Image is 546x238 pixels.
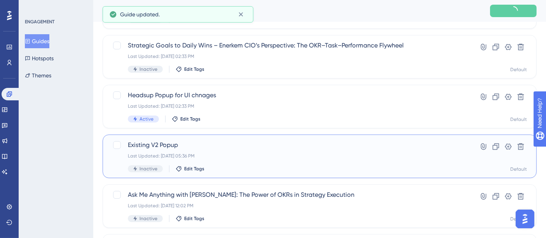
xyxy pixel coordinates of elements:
[140,116,154,122] span: Active
[140,215,157,222] span: Inactive
[25,68,51,82] button: Themes
[176,66,204,72] button: Edit Tags
[128,41,449,50] span: Strategic Goals to Daily Wins – Enerkem CIO’s Perspective: The OKR–Task–Performance Flywheel
[128,190,449,199] span: Ask Me Anything with [PERSON_NAME]: The Power of OKRs in Strategy Execution
[128,91,449,100] span: Headsup Popup for UI chnages
[180,116,201,122] span: Edit Tags
[128,203,449,209] div: Last Updated: [DATE] 12:02 PM
[128,53,449,59] div: Last Updated: [DATE] 02:33 PM
[176,166,204,172] button: Edit Tags
[513,207,537,231] iframe: UserGuiding AI Assistant Launcher
[25,51,54,65] button: Hotspots
[128,103,449,109] div: Last Updated: [DATE] 02:33 PM
[184,166,204,172] span: Edit Tags
[25,19,54,25] div: ENGAGEMENT
[184,66,204,72] span: Edit Tags
[103,5,471,16] div: Guides
[140,66,157,72] span: Inactive
[510,216,527,222] div: Default
[176,215,204,222] button: Edit Tags
[140,166,157,172] span: Inactive
[184,215,204,222] span: Edit Tags
[510,166,527,172] div: Default
[510,66,527,73] div: Default
[172,116,201,122] button: Edit Tags
[128,153,449,159] div: Last Updated: [DATE] 05:36 PM
[25,34,49,48] button: Guides
[120,10,160,19] span: Guide updated.
[18,2,49,11] span: Need Help?
[510,116,527,122] div: Default
[128,140,449,150] span: Existing V2 Popup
